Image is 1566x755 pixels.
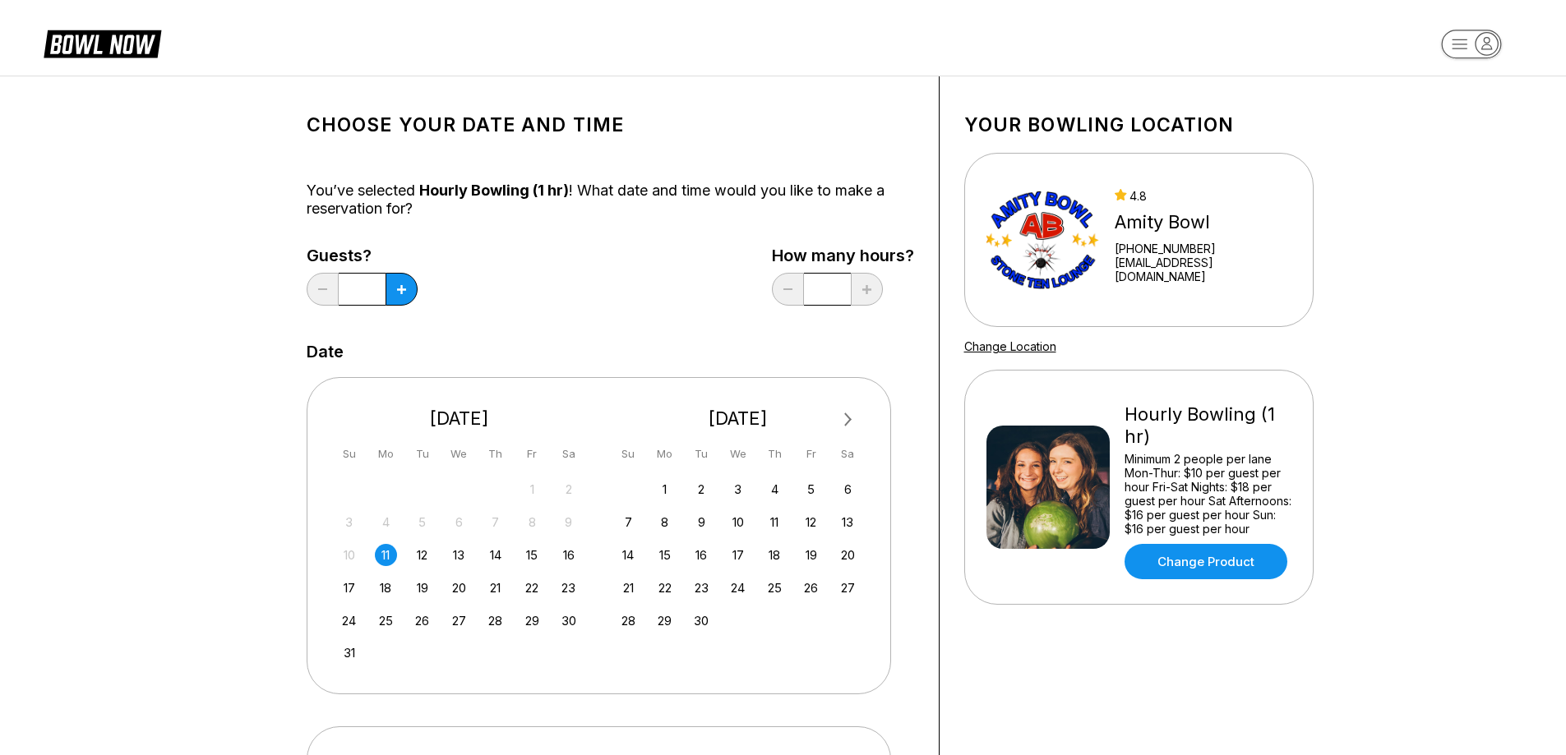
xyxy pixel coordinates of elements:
[375,610,397,632] div: Choose Monday, August 25th, 2025
[557,478,580,500] div: Not available Saturday, August 2nd, 2025
[837,478,859,500] div: Choose Saturday, September 6th, 2025
[727,443,749,465] div: We
[521,544,543,566] div: Choose Friday, August 15th, 2025
[764,511,786,533] div: Choose Thursday, September 11th, 2025
[484,577,506,599] div: Choose Thursday, August 21st, 2025
[1125,544,1287,579] a: Change Product
[557,577,580,599] div: Choose Saturday, August 23rd, 2025
[611,407,866,430] div: [DATE]
[617,577,640,599] div: Choose Sunday, September 21st, 2025
[521,478,543,500] div: Not available Friday, August 1st, 2025
[307,182,914,218] div: You’ve selected ! What date and time would you like to make a reservation for?
[837,511,859,533] div: Choose Saturday, September 13th, 2025
[654,544,676,566] div: Choose Monday, September 15th, 2025
[691,610,713,632] div: Choose Tuesday, September 30th, 2025
[338,642,360,664] div: Choose Sunday, August 31st, 2025
[336,476,583,665] div: month 2025-08
[617,511,640,533] div: Choose Sunday, September 7th, 2025
[1125,403,1291,448] div: Hourly Bowling (1 hr)
[521,511,543,533] div: Not available Friday, August 8th, 2025
[615,476,862,632] div: month 2025-09
[835,407,862,433] button: Next Month
[338,577,360,599] div: Choose Sunday, August 17th, 2025
[800,478,822,500] div: Choose Friday, September 5th, 2025
[307,113,914,136] h1: Choose your Date and time
[448,511,470,533] div: Not available Wednesday, August 6th, 2025
[837,577,859,599] div: Choose Saturday, September 27th, 2025
[837,544,859,566] div: Choose Saturday, September 20th, 2025
[764,544,786,566] div: Choose Thursday, September 18th, 2025
[764,478,786,500] div: Choose Thursday, September 4th, 2025
[654,511,676,533] div: Choose Monday, September 8th, 2025
[375,443,397,465] div: Mo
[332,407,587,430] div: [DATE]
[691,577,713,599] div: Choose Tuesday, September 23rd, 2025
[521,610,543,632] div: Choose Friday, August 29th, 2025
[772,246,914,265] label: How many hours?
[617,610,640,632] div: Choose Sunday, September 28th, 2025
[375,511,397,533] div: Not available Monday, August 4th, 2025
[800,511,822,533] div: Choose Friday, September 12th, 2025
[411,577,433,599] div: Choose Tuesday, August 19th, 2025
[307,343,344,361] label: Date
[1115,211,1291,233] div: Amity Bowl
[691,443,713,465] div: Tu
[727,511,749,533] div: Choose Wednesday, September 10th, 2025
[484,443,506,465] div: Th
[448,610,470,632] div: Choose Wednesday, August 27th, 2025
[654,610,676,632] div: Choose Monday, September 29th, 2025
[411,443,433,465] div: Tu
[654,443,676,465] div: Mo
[375,544,397,566] div: Choose Monday, August 11th, 2025
[727,577,749,599] div: Choose Wednesday, September 24th, 2025
[338,511,360,533] div: Not available Sunday, August 3rd, 2025
[484,610,506,632] div: Choose Thursday, August 28th, 2025
[375,577,397,599] div: Choose Monday, August 18th, 2025
[964,113,1314,136] h1: Your bowling location
[727,544,749,566] div: Choose Wednesday, September 17th, 2025
[800,544,822,566] div: Choose Friday, September 19th, 2025
[521,577,543,599] div: Choose Friday, August 22nd, 2025
[448,443,470,465] div: We
[557,443,580,465] div: Sa
[557,511,580,533] div: Not available Saturday, August 9th, 2025
[764,577,786,599] div: Choose Thursday, September 25th, 2025
[617,544,640,566] div: Choose Sunday, September 14th, 2025
[1115,256,1291,283] a: [EMAIL_ADDRESS][DOMAIN_NAME]
[691,511,713,533] div: Choose Tuesday, September 9th, 2025
[484,544,506,566] div: Choose Thursday, August 14th, 2025
[448,577,470,599] div: Choose Wednesday, August 20th, 2025
[727,478,749,500] div: Choose Wednesday, September 3rd, 2025
[411,511,433,533] div: Not available Tuesday, August 5th, 2025
[1115,189,1291,203] div: 4.8
[419,182,569,199] span: Hourly Bowling (1 hr)
[691,478,713,500] div: Choose Tuesday, September 2nd, 2025
[338,544,360,566] div: Not available Sunday, August 10th, 2025
[654,577,676,599] div: Choose Monday, September 22nd, 2025
[1115,242,1291,256] div: [PHONE_NUMBER]
[986,178,1101,302] img: Amity Bowl
[800,577,822,599] div: Choose Friday, September 26th, 2025
[448,544,470,566] div: Choose Wednesday, August 13th, 2025
[557,544,580,566] div: Choose Saturday, August 16th, 2025
[986,426,1110,549] img: Hourly Bowling (1 hr)
[484,511,506,533] div: Not available Thursday, August 7th, 2025
[411,610,433,632] div: Choose Tuesday, August 26th, 2025
[654,478,676,500] div: Choose Monday, September 1st, 2025
[557,610,580,632] div: Choose Saturday, August 30th, 2025
[617,443,640,465] div: Su
[800,443,822,465] div: Fr
[764,443,786,465] div: Th
[1125,452,1291,536] div: Minimum 2 people per lane Mon-Thur: $10 per guest per hour Fri-Sat Nights: $18 per guest per hour...
[338,610,360,632] div: Choose Sunday, August 24th, 2025
[837,443,859,465] div: Sa
[691,544,713,566] div: Choose Tuesday, September 16th, 2025
[338,443,360,465] div: Su
[964,339,1056,353] a: Change Location
[411,544,433,566] div: Choose Tuesday, August 12th, 2025
[307,246,418,265] label: Guests?
[521,443,543,465] div: Fr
